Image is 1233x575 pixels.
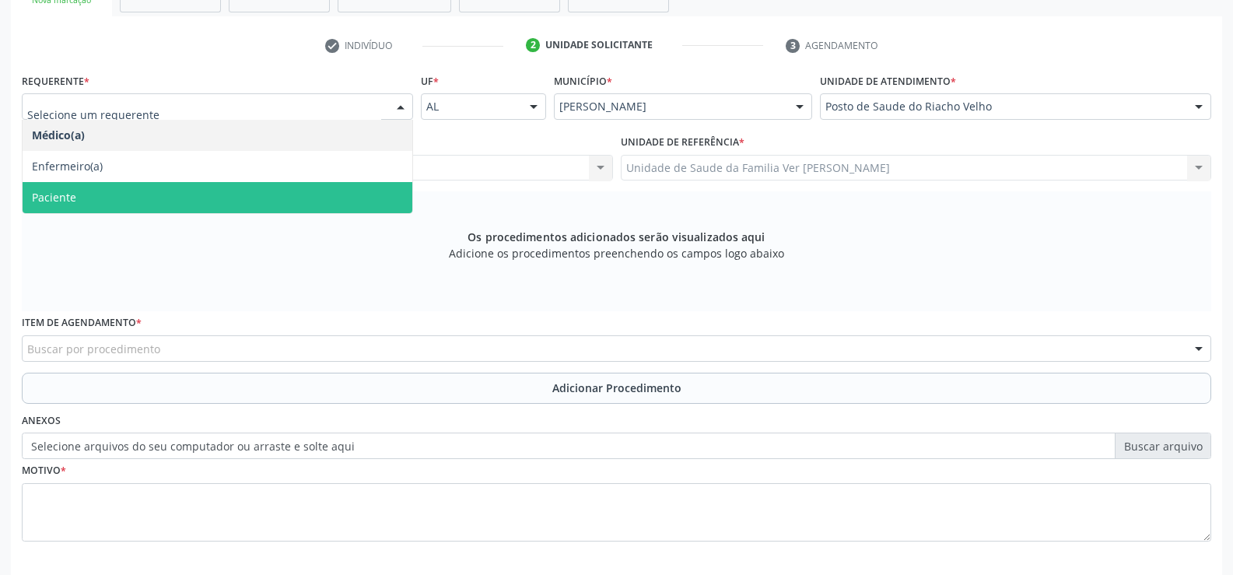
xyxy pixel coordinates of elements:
span: Paciente [32,190,76,205]
span: Posto de Saude do Riacho Velho [825,99,1179,114]
span: Os procedimentos adicionados serão visualizados aqui [468,229,765,245]
label: Anexos [22,409,61,433]
div: Unidade solicitante [545,38,653,52]
span: [PERSON_NAME] [559,99,780,114]
span: Buscar por procedimento [27,341,160,357]
span: Adicione os procedimentos preenchendo os campos logo abaixo [449,245,784,261]
div: 2 [526,38,540,52]
span: Adicionar Procedimento [552,380,681,396]
label: Requerente [22,69,89,93]
label: Município [554,69,612,93]
span: Enfermeiro(a) [32,159,103,174]
label: Unidade de referência [621,131,744,155]
button: Adicionar Procedimento [22,373,1211,404]
label: Item de agendamento [22,311,142,335]
input: Selecione um requerente [27,99,381,130]
span: AL [426,99,514,114]
span: Médico(a) [32,128,85,142]
label: Unidade de atendimento [820,69,956,93]
label: UF [421,69,439,93]
label: Motivo [22,459,66,483]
